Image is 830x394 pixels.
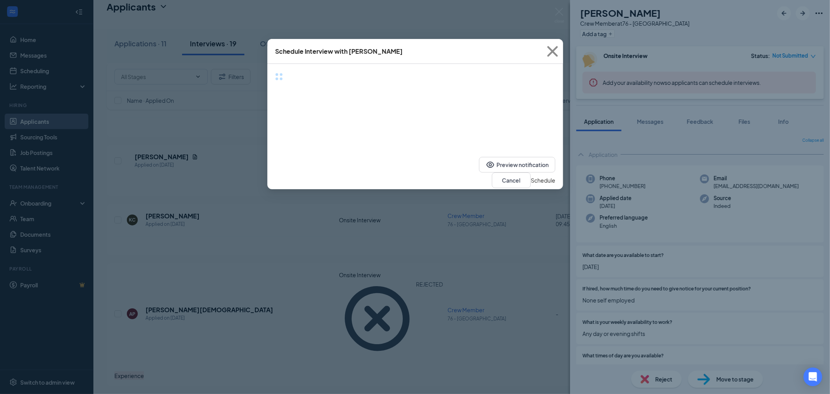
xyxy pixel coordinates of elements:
[486,160,495,169] svg: Eye
[531,176,555,185] button: Schedule
[492,172,531,188] button: Cancel
[275,47,403,56] div: Schedule Interview with [PERSON_NAME]
[479,157,555,172] button: EyePreview notification
[542,39,563,64] button: Close
[804,368,822,386] div: Open Intercom Messenger
[542,41,563,62] svg: Cross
